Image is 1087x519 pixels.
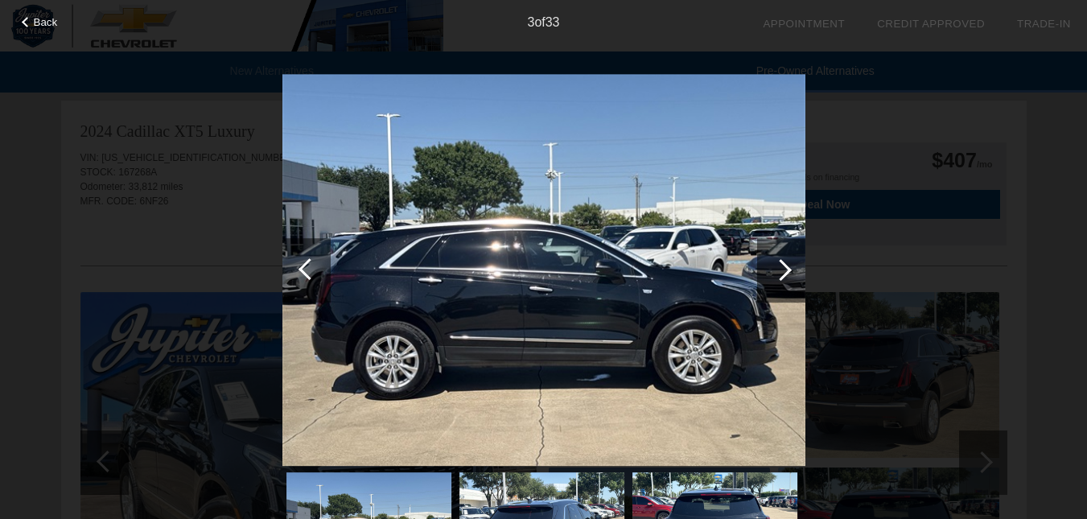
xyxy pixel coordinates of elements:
[877,18,985,30] a: Credit Approved
[34,16,58,28] span: Back
[546,15,560,29] span: 33
[527,15,534,29] span: 3
[1017,18,1071,30] a: Trade-In
[282,74,805,467] img: image.aspx
[763,18,845,30] a: Appointment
